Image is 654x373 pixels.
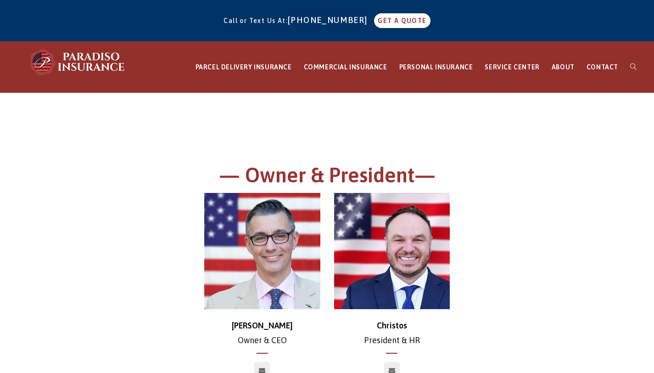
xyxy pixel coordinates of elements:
span: Call or Text Us At: [224,17,288,24]
span: ABOUT [552,63,575,71]
a: PERSONAL INSURANCE [393,42,479,93]
a: SERVICE CENTER [479,42,545,93]
a: COMMERCIAL INSURANCE [298,42,393,93]
p: Owner & CEO [204,318,320,348]
a: [PHONE_NUMBER] [288,15,372,25]
h1: — Owner & President— [75,162,580,193]
img: Paradiso Insurance [28,48,129,76]
span: COMMERCIAL INSURANCE [304,63,387,71]
a: ABOUT [546,42,581,93]
p: President & HR [334,318,450,348]
strong: Christos [377,321,407,330]
span: PARCEL DELIVERY INSURANCE [196,63,292,71]
img: Christos_500x500 [334,193,450,309]
a: CONTACT [581,42,624,93]
span: CONTACT [587,63,618,71]
strong: [PERSON_NAME] [232,321,293,330]
img: chris-500x500 (1) [204,193,320,309]
a: PARCEL DELIVERY INSURANCE [190,42,298,93]
span: SERVICE CENTER [485,63,539,71]
a: GET A QUOTE [374,13,430,28]
span: PERSONAL INSURANCE [399,63,473,71]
